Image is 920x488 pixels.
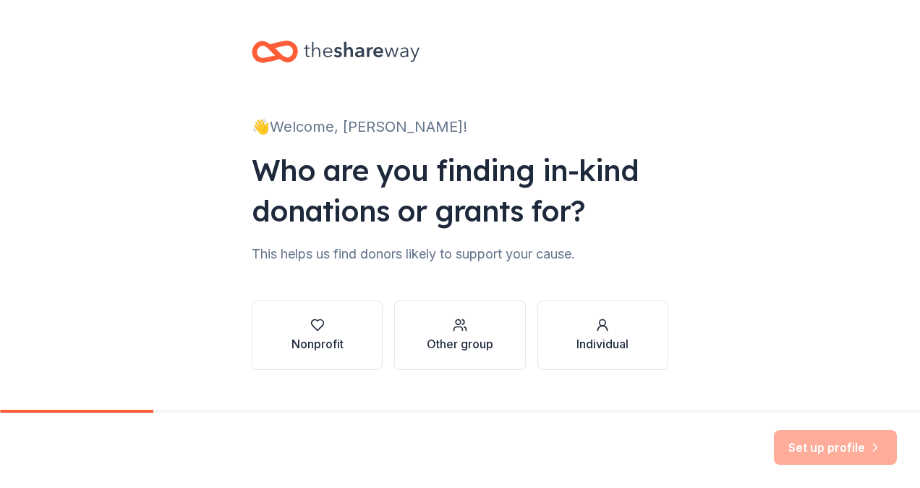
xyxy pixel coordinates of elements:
[576,335,629,353] div: Individual
[252,300,383,370] button: Nonprofit
[252,115,668,138] div: 👋 Welcome, [PERSON_NAME]!
[394,300,525,370] button: Other group
[252,150,668,231] div: Who are you finding in-kind donations or grants for?
[537,300,668,370] button: Individual
[427,335,493,353] div: Other group
[291,335,344,353] div: Nonprofit
[252,243,668,266] div: This helps us find donors likely to support your cause.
